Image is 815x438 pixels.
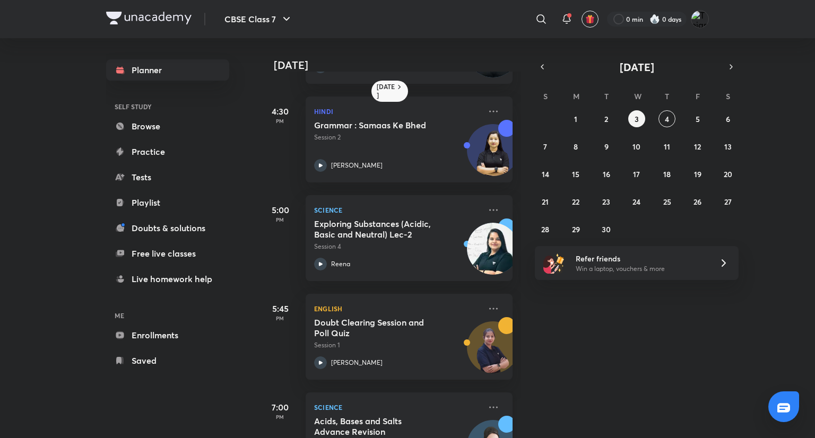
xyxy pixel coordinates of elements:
[628,193,645,210] button: September 24, 2025
[106,167,229,188] a: Tests
[658,110,675,127] button: September 4, 2025
[719,193,736,210] button: September 27, 2025
[574,142,578,152] abbr: September 8, 2025
[598,165,615,182] button: September 16, 2025
[106,306,229,325] h6: ME
[694,142,701,152] abbr: September 12, 2025
[663,169,671,179] abbr: September 18, 2025
[543,91,548,101] abbr: Sunday
[106,12,192,24] img: Company Logo
[665,91,669,101] abbr: Thursday
[543,142,547,152] abbr: September 7, 2025
[567,138,584,155] button: September 8, 2025
[259,302,301,315] h5: 5:45
[314,105,481,118] p: Hindi
[604,142,609,152] abbr: September 9, 2025
[106,12,192,27] a: Company Logo
[689,110,706,127] button: September 5, 2025
[106,325,229,346] a: Enrollments
[719,138,736,155] button: September 13, 2025
[689,165,706,182] button: September 19, 2025
[598,221,615,238] button: September 30, 2025
[259,315,301,321] p: PM
[572,197,579,207] abbr: September 22, 2025
[106,59,229,81] a: Planner
[620,60,654,74] span: [DATE]
[106,268,229,290] a: Live homework help
[106,217,229,239] a: Doubts & solutions
[603,169,610,179] abbr: September 16, 2025
[719,165,736,182] button: September 20, 2025
[537,221,554,238] button: September 28, 2025
[550,59,724,74] button: [DATE]
[576,264,706,274] p: Win a laptop, vouchers & more
[331,259,350,269] p: Reena
[696,91,700,101] abbr: Friday
[541,224,549,234] abbr: September 28, 2025
[314,133,481,142] p: Session 2
[658,193,675,210] button: September 25, 2025
[689,138,706,155] button: September 12, 2025
[106,243,229,264] a: Free live classes
[689,193,706,210] button: September 26, 2025
[634,91,641,101] abbr: Wednesday
[331,358,383,367] p: [PERSON_NAME]
[602,197,610,207] abbr: September 23, 2025
[542,197,549,207] abbr: September 21, 2025
[314,204,481,216] p: Science
[649,14,660,24] img: streak
[314,401,481,414] p: Science
[106,192,229,213] a: Playlist
[628,138,645,155] button: September 10, 2025
[724,169,732,179] abbr: September 20, 2025
[467,327,518,378] img: Avatar
[693,197,701,207] abbr: September 26, 2025
[314,416,446,437] h5: Acids, Bases and Salts Advance Revision
[106,350,229,371] a: Saved
[633,169,640,179] abbr: September 17, 2025
[573,91,579,101] abbr: Monday
[724,142,732,152] abbr: September 13, 2025
[314,340,481,350] p: Session 1
[598,193,615,210] button: September 23, 2025
[274,59,523,72] h4: [DATE]
[537,193,554,210] button: September 21, 2025
[377,83,395,100] h6: [DATE]
[635,114,639,124] abbr: September 3, 2025
[259,204,301,216] h5: 5:00
[658,138,675,155] button: September 11, 2025
[632,197,640,207] abbr: September 24, 2025
[537,138,554,155] button: September 7, 2025
[694,169,701,179] abbr: September 19, 2025
[726,114,730,124] abbr: September 6, 2025
[696,114,700,124] abbr: September 5, 2025
[598,138,615,155] button: September 9, 2025
[259,105,301,118] h5: 4:30
[543,252,565,274] img: referral
[691,10,709,28] img: Tejas kumar
[314,218,446,240] h5: Exploring Substances (Acidic, Basic and Neutral) Lec-2
[582,11,599,28] button: avatar
[628,165,645,182] button: September 17, 2025
[567,165,584,182] button: September 15, 2025
[585,14,595,24] img: avatar
[331,161,383,170] p: [PERSON_NAME]
[664,142,670,152] abbr: September 11, 2025
[259,401,301,414] h5: 7:00
[574,114,577,124] abbr: September 1, 2025
[658,165,675,182] button: September 18, 2025
[576,253,706,264] h6: Refer friends
[628,110,645,127] button: September 3, 2025
[567,110,584,127] button: September 1, 2025
[719,110,736,127] button: September 6, 2025
[218,8,299,30] button: CBSE Class 7
[567,193,584,210] button: September 22, 2025
[604,114,608,124] abbr: September 2, 2025
[106,116,229,137] a: Browse
[106,141,229,162] a: Practice
[314,242,481,251] p: Session 4
[724,197,732,207] abbr: September 27, 2025
[665,114,669,124] abbr: September 4, 2025
[259,118,301,124] p: PM
[314,317,446,338] h5: Doubt Clearing Session and Poll Quiz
